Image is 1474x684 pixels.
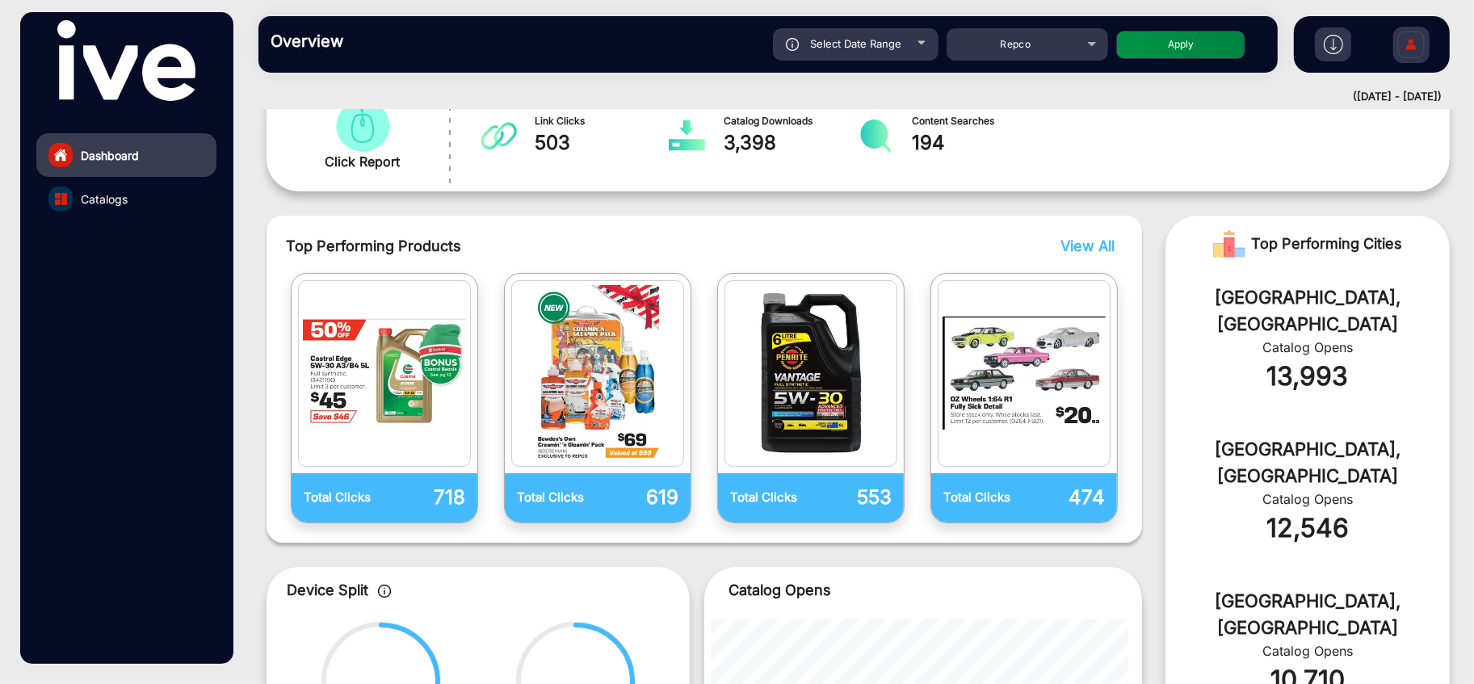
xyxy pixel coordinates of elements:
[1116,31,1245,59] button: Apply
[943,489,1024,507] p: Total Clicks
[517,489,598,507] p: Total Clicks
[304,489,384,507] p: Total Clicks
[242,89,1442,105] div: ([DATE] - [DATE])
[729,579,1118,601] p: Catalog Opens
[669,120,705,152] img: catalog
[303,285,466,462] img: catalog
[1190,357,1426,396] div: 13,993
[331,100,394,152] img: catalog
[481,120,517,152] img: catalog
[1190,489,1426,509] div: Catalog Opens
[1190,641,1426,661] div: Catalog Opens
[729,285,892,462] img: catalog
[1024,483,1105,512] p: 474
[36,133,216,177] a: Dashboard
[598,483,678,512] p: 619
[516,285,679,462] img: catalog
[1394,19,1428,75] img: Sign%20Up.svg
[730,489,811,507] p: Total Clicks
[55,193,67,205] img: catalog
[53,148,68,162] img: home
[858,120,894,152] img: catalog
[724,114,859,128] span: Catalog Downloads
[81,147,139,164] span: Dashboard
[1252,228,1403,260] span: Top Performing Cities
[271,31,497,51] h3: Overview
[535,128,670,157] span: 503
[1190,284,1426,338] div: [GEOGRAPHIC_DATA], [GEOGRAPHIC_DATA]
[81,191,128,208] span: Catalogs
[287,581,368,598] span: Device Split
[1213,228,1245,260] img: Rank image
[724,128,859,157] span: 3,398
[1000,38,1031,50] span: Repco
[1324,35,1343,54] img: h2download.svg
[286,235,923,257] span: Top Performing Products
[1190,509,1426,548] div: 12,546
[1056,235,1111,257] button: View All
[943,285,1106,462] img: catalog
[325,152,400,171] span: Click Report
[811,483,892,512] p: 553
[384,483,465,512] p: 718
[1060,237,1115,254] span: View All
[1190,436,1426,489] div: [GEOGRAPHIC_DATA], [GEOGRAPHIC_DATA]
[912,114,1047,128] span: Content Searches
[535,114,670,128] span: Link Clicks
[378,585,392,598] img: icon
[1190,338,1426,357] div: Catalog Opens
[786,38,800,51] img: icon
[1190,588,1426,641] div: [GEOGRAPHIC_DATA], [GEOGRAPHIC_DATA]
[912,128,1047,157] span: 194
[810,37,901,50] span: Select Date Range
[36,177,216,220] a: Catalogs
[57,20,195,101] img: vmg-logo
